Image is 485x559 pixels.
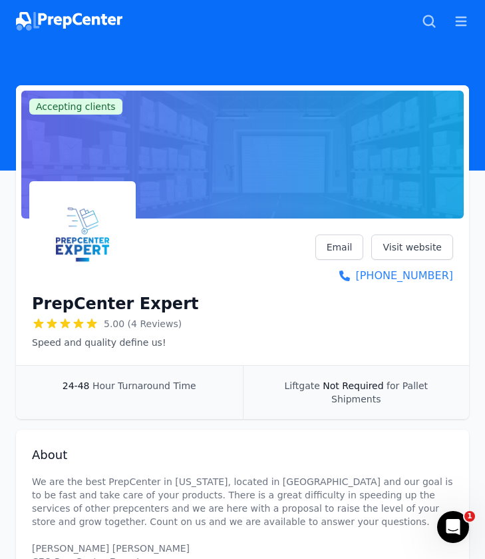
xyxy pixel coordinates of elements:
img: PrepCenter Expert [32,184,133,285]
span: 1 [464,511,475,522]
span: Liftgate [284,380,319,391]
a: Email [315,235,364,260]
p: Speed ​​and quality define us! [32,336,198,349]
span: Hour Turnaround Time [92,380,196,391]
span: 24-48 [63,380,90,391]
iframe: Intercom live chat [437,511,469,543]
img: PrepCenter [16,12,122,31]
span: Not Required [323,380,383,391]
a: [PHONE_NUMBER] [315,268,453,284]
a: Visit website [371,235,453,260]
span: Accepting clients [29,99,122,115]
h1: PrepCenter Expert [32,293,198,314]
h2: About [32,446,453,464]
span: 5.00 (4 Reviews) [104,317,182,330]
